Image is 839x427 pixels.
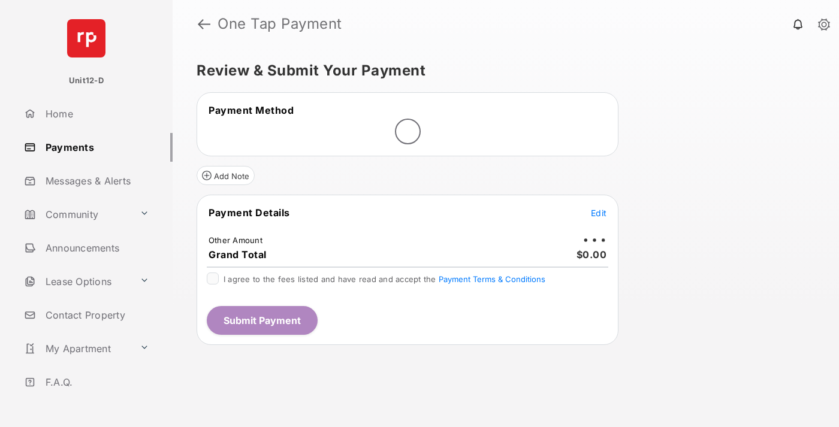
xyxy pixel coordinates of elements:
button: Submit Payment [207,306,318,335]
span: I agree to the fees listed and have read and accept the [224,274,545,284]
a: Messages & Alerts [19,166,173,195]
a: My Apartment [19,334,135,363]
a: Community [19,200,135,229]
span: Payment Details [209,207,290,219]
a: Home [19,99,173,128]
span: Edit [591,208,606,218]
a: Lease Options [19,267,135,296]
a: Payments [19,133,173,162]
button: Add Note [197,166,255,185]
h5: Review & Submit Your Payment [197,63,805,78]
button: I agree to the fees listed and have read and accept the [439,274,545,284]
a: Announcements [19,234,173,262]
span: $0.00 [577,249,607,261]
strong: One Tap Payment [218,17,342,31]
td: Other Amount [208,235,263,246]
span: Payment Method [209,104,294,116]
span: Grand Total [209,249,267,261]
a: F.A.Q. [19,368,173,396]
button: Edit [591,207,606,219]
img: svg+xml;base64,PHN2ZyB4bWxucz0iaHR0cDovL3d3dy53My5vcmcvMjAwMC9zdmciIHdpZHRoPSI2NCIgaGVpZ2h0PSI2NC... [67,19,105,57]
p: Unit12-D [69,75,104,87]
a: Contact Property [19,301,173,329]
